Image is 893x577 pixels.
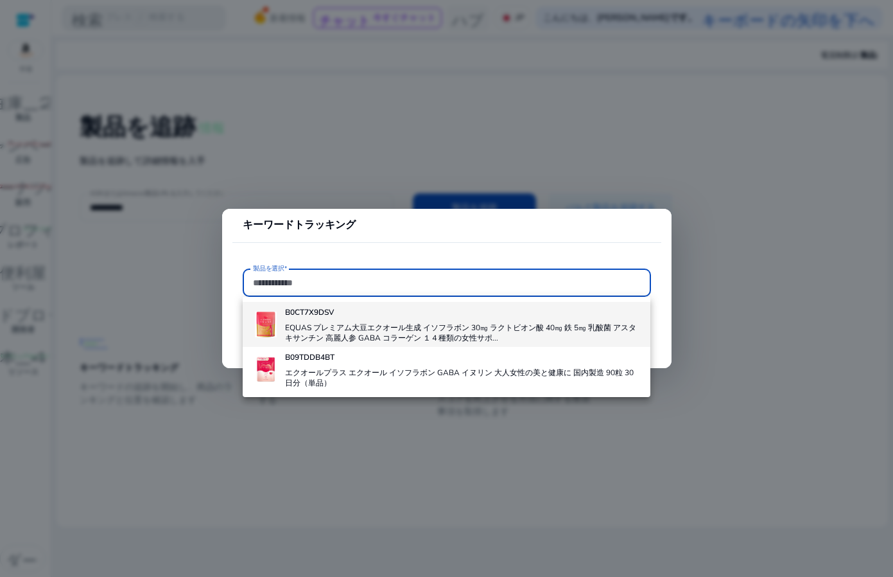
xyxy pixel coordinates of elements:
font: エクオールプラス エクオール イソフラボン GABA イヌリン 大人女性の美と健康に 国内製造 90粒 30日分（単品） [285,368,634,388]
font: EQUAS プレミアム大豆エクオール生成 イソフラボン 30㎎ ラクトビオン酸 40㎎ 鉄 5㎎ 乳酸菌 アスタキサンチン 高麗人参 GABA コラーゲン １４種類の女性サポ... [285,323,636,343]
font: B0CT7X9DSV [285,307,334,317]
img: 412okwI+smL.jpg [253,357,279,382]
img: 71Lb0-HzZWL.jpg [253,312,279,337]
font: B09TDDB4BT [285,352,334,362]
font: 製品を選択* [253,264,287,273]
font: キーワードトラッキング [243,218,356,232]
